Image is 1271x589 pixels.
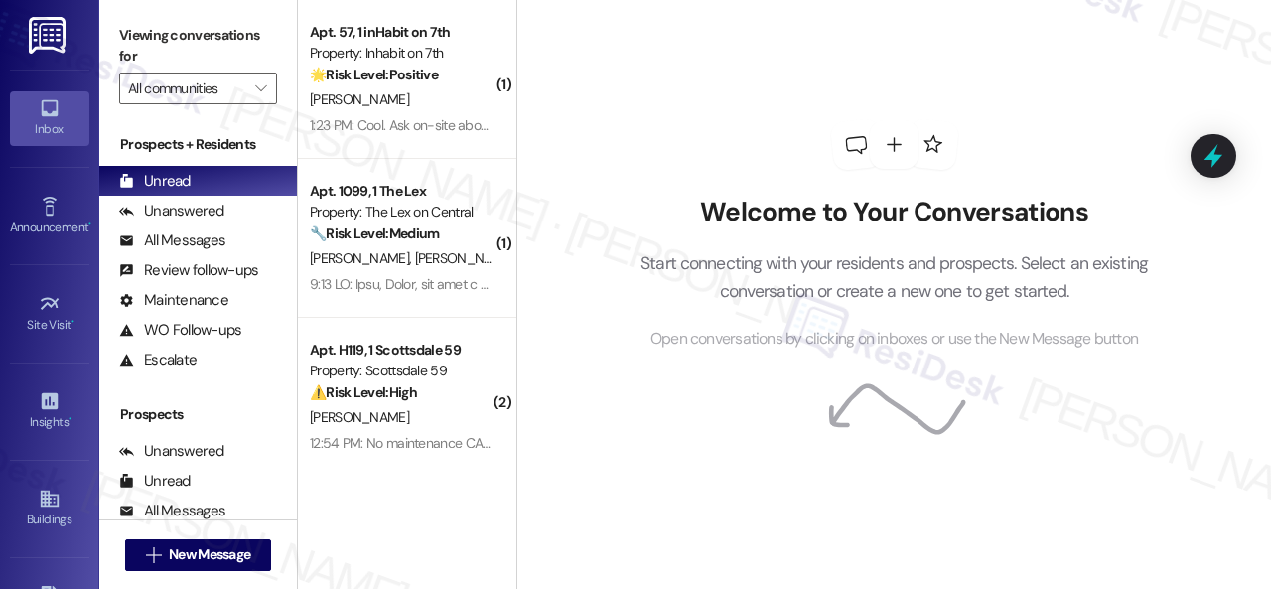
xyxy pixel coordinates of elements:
[69,412,71,426] span: •
[99,134,297,155] div: Prospects + Residents
[310,181,494,202] div: Apt. 1099, 1 The Lex
[310,224,439,242] strong: 🔧 Risk Level: Medium
[146,547,161,563] i: 
[119,320,241,341] div: WO Follow-ups
[310,361,494,381] div: Property: Scottsdale 59
[310,116,792,134] div: 1:23 PM: Cool. Ask on-site about the [GEOGRAPHIC_DATA] Benevolence Association.
[119,230,225,251] div: All Messages
[88,218,91,231] span: •
[10,482,89,535] a: Buildings
[71,315,74,329] span: •
[415,249,514,267] span: [PERSON_NAME]
[119,501,225,521] div: All Messages
[119,20,277,73] label: Viewing conversations for
[119,471,191,492] div: Unread
[310,383,417,401] strong: ⚠️ Risk Level: High
[119,260,258,281] div: Review follow-ups
[119,350,197,370] div: Escalate
[310,43,494,64] div: Property: Inhabit on 7th
[128,73,245,104] input: All communities
[10,384,89,438] a: Insights •
[119,441,224,462] div: Unanswered
[310,249,415,267] span: [PERSON_NAME]
[99,404,297,425] div: Prospects
[611,249,1179,306] p: Start connecting with your residents and prospects. Select an existing conversation or create a n...
[650,327,1138,352] span: Open conversations by clicking on inboxes or use the New Message button
[169,544,250,565] span: New Message
[310,66,438,83] strong: 🌟 Risk Level: Positive
[125,539,272,571] button: New Message
[119,171,191,192] div: Unread
[10,91,89,145] a: Inbox
[310,408,409,426] span: [PERSON_NAME]
[310,340,494,361] div: Apt. H119, 1 Scottsdale 59
[255,80,266,96] i: 
[310,90,409,108] span: [PERSON_NAME]
[10,287,89,341] a: Site Visit •
[310,434,817,452] div: 12:54 PM: No maintenance CANNOT enter my apartment without my presence at home.
[310,202,494,222] div: Property: The Lex on Central
[119,290,228,311] div: Maintenance
[310,22,494,43] div: Apt. 57, 1 inHabit on 7th
[611,197,1179,228] h2: Welcome to Your Conversations
[119,201,224,221] div: Unanswered
[29,17,70,54] img: ResiDesk Logo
